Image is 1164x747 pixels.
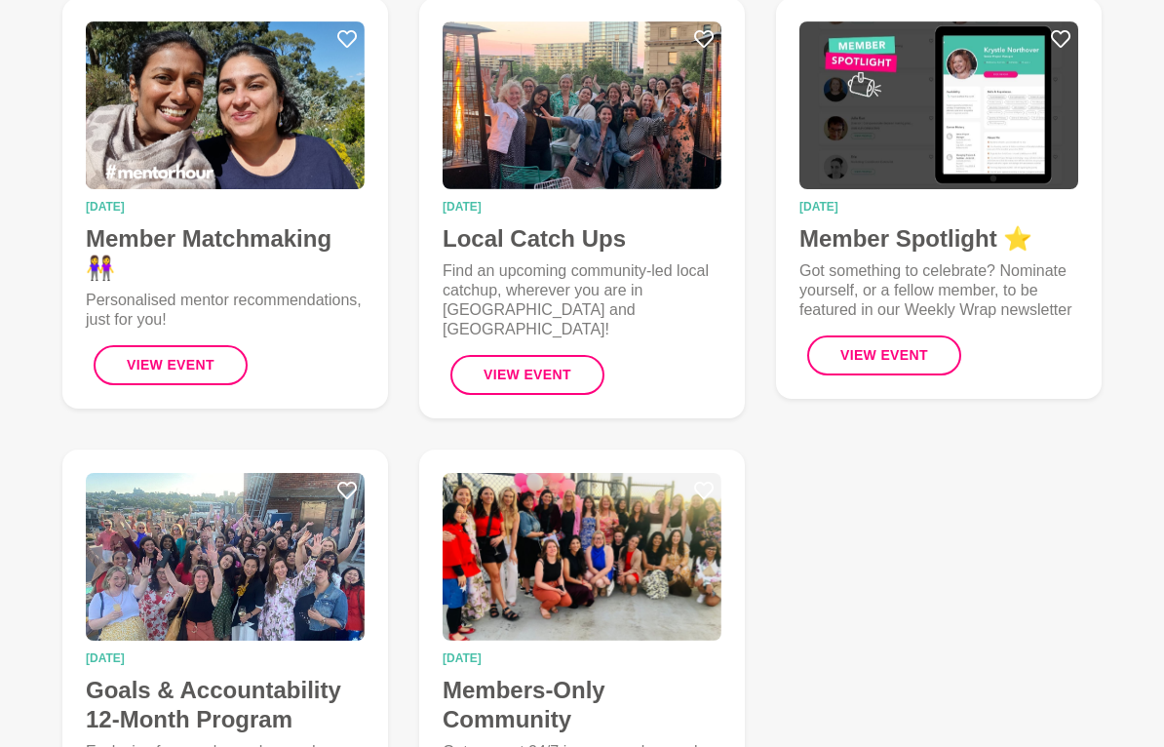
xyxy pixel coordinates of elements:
[443,652,721,664] time: [DATE]
[443,201,721,213] time: [DATE]
[799,224,1078,254] h4: Member Spotlight ⭐
[443,261,721,339] p: Find an upcoming community-led local catchup, wherever you are in [GEOGRAPHIC_DATA] and [GEOGRAPH...
[799,261,1078,320] p: Got something to celebrate? Nominate yourself, or a fellow member, to be featured in our Weekly W...
[450,355,604,395] button: View Event
[94,345,248,385] button: View Event
[443,676,721,734] h4: Members-Only Community
[86,201,365,213] time: [DATE]
[443,473,721,641] img: Members-Only Community
[443,224,721,254] h4: Local Catch Ups
[86,291,365,330] p: Personalised mentor recommendations, just for you!
[86,21,365,189] img: Member Matchmaking 👭
[807,335,961,375] button: View Event
[86,224,365,283] h4: Member Matchmaking 👭
[799,21,1078,189] img: Member Spotlight ⭐
[86,473,365,641] img: Goals & Accountability 12-Month Program
[443,21,721,189] img: Local Catch Ups
[86,676,365,734] h4: Goals & Accountability 12-Month Program
[86,652,365,664] time: [DATE]
[799,201,1078,213] time: [DATE]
